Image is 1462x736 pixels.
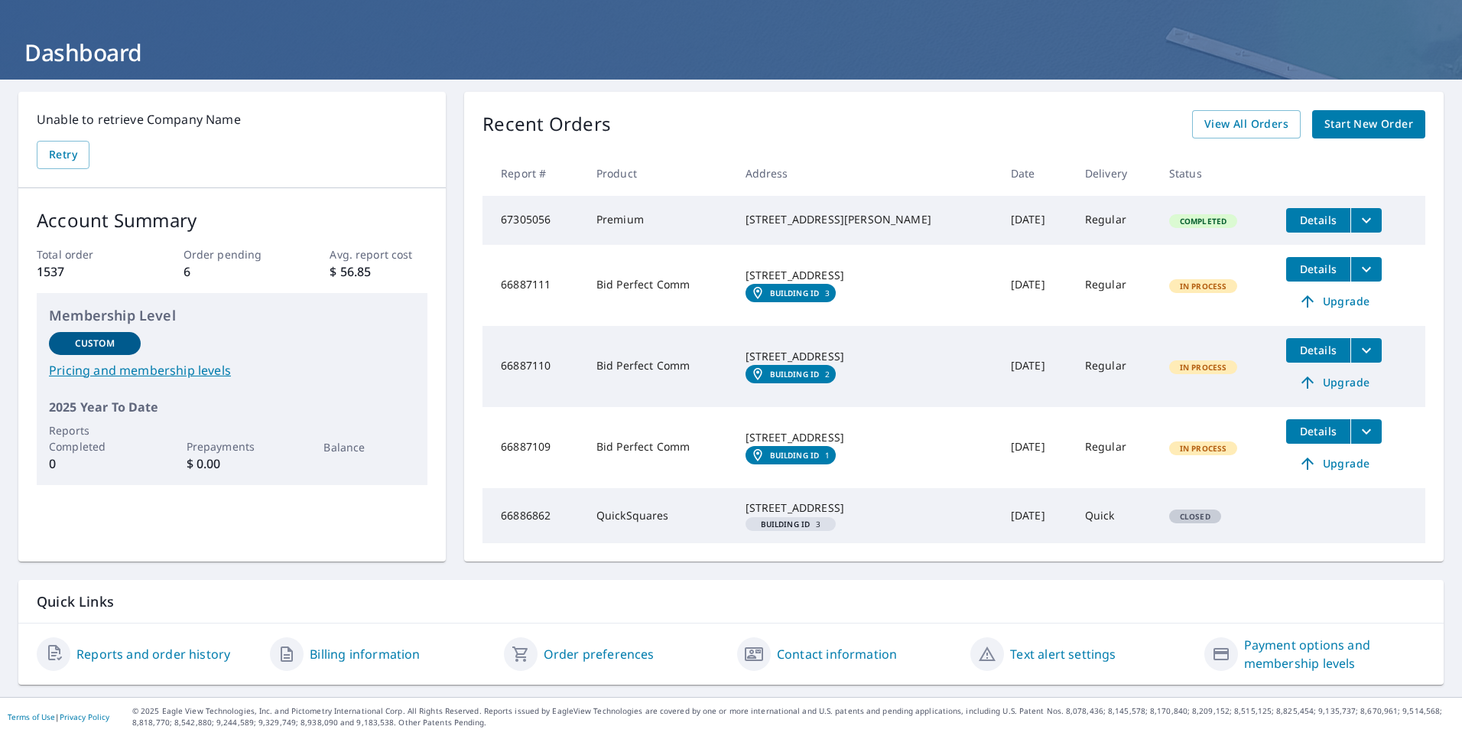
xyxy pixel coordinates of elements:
p: 1537 [37,262,135,281]
button: detailsBtn-66887111 [1286,257,1350,282]
p: Recent Orders [482,110,611,138]
a: Building ID2 [746,365,837,383]
button: filesDropdownBtn-67305056 [1350,208,1382,233]
p: Reports Completed [49,422,141,454]
th: Report # [482,151,584,196]
p: 0 [49,454,141,473]
span: In Process [1171,443,1236,454]
p: Account Summary [37,207,427,234]
p: 2025 Year To Date [49,398,415,416]
td: [DATE] [999,407,1073,488]
a: Pricing and membership levels [49,361,415,379]
p: Avg. report cost [330,246,427,262]
td: [DATE] [999,326,1073,407]
a: Reports and order history [76,645,230,663]
p: | [8,712,109,721]
th: Delivery [1073,151,1157,196]
button: detailsBtn-66887109 [1286,419,1350,444]
em: Building ID [770,370,820,379]
p: Membership Level [49,305,415,326]
td: Bid Perfect Comm [584,326,733,407]
p: Order pending [184,246,281,262]
span: 3 [752,520,830,528]
p: Unable to retrieve Company Name [37,110,427,129]
p: Prepayments [187,438,278,454]
button: filesDropdownBtn-66887111 [1350,257,1382,282]
td: 66887109 [482,407,584,488]
td: [DATE] [999,196,1073,245]
span: Details [1295,262,1341,276]
th: Date [999,151,1073,196]
span: Details [1295,213,1341,227]
span: View All Orders [1204,115,1288,134]
a: Upgrade [1286,370,1382,395]
td: 66886862 [482,488,584,543]
a: Billing information [310,645,420,663]
a: Terms of Use [8,712,55,722]
td: 66887110 [482,326,584,407]
td: Regular [1073,245,1157,326]
p: 6 [184,262,281,281]
td: [DATE] [999,245,1073,326]
th: Status [1157,151,1274,196]
td: Regular [1073,407,1157,488]
a: Building ID1 [746,446,837,464]
a: Upgrade [1286,289,1382,314]
a: Start New Order [1312,110,1425,138]
td: QuickSquares [584,488,733,543]
span: Start New Order [1324,115,1413,134]
span: Retry [49,145,77,164]
button: filesDropdownBtn-66887109 [1350,419,1382,444]
a: View All Orders [1192,110,1301,138]
span: Upgrade [1295,454,1373,473]
div: [STREET_ADDRESS][PERSON_NAME] [746,212,986,227]
a: Text alert settings [1010,645,1116,663]
p: $ 56.85 [330,262,427,281]
h1: Dashboard [18,37,1444,68]
td: 66887111 [482,245,584,326]
div: [STREET_ADDRESS] [746,500,986,516]
button: detailsBtn-67305056 [1286,208,1350,233]
th: Product [584,151,733,196]
span: Closed [1171,511,1220,522]
td: 67305056 [482,196,584,245]
p: Total order [37,246,135,262]
a: Building ID3 [746,284,837,302]
th: Address [733,151,999,196]
p: Quick Links [37,592,1425,611]
a: Upgrade [1286,451,1382,476]
a: Privacy Policy [60,712,109,722]
span: Details [1295,424,1341,438]
td: Regular [1073,196,1157,245]
td: Premium [584,196,733,245]
span: In Process [1171,281,1236,291]
button: filesDropdownBtn-66887110 [1350,338,1382,363]
a: Payment options and membership levels [1244,636,1425,672]
em: Building ID [761,520,811,528]
em: Building ID [770,288,820,298]
div: [STREET_ADDRESS] [746,430,986,445]
p: Custom [75,337,115,350]
td: [DATE] [999,488,1073,543]
a: Contact information [777,645,897,663]
a: Order preferences [544,645,655,663]
td: Regular [1073,326,1157,407]
p: $ 0.00 [187,454,278,473]
span: Upgrade [1295,373,1373,392]
div: [STREET_ADDRESS] [746,349,986,364]
span: Completed [1171,216,1236,226]
td: Quick [1073,488,1157,543]
span: Details [1295,343,1341,357]
td: Bid Perfect Comm [584,407,733,488]
span: In Process [1171,362,1236,373]
td: Bid Perfect Comm [584,245,733,326]
button: Retry [37,141,89,169]
em: Building ID [770,451,820,460]
button: detailsBtn-66887110 [1286,338,1350,363]
span: Upgrade [1295,292,1373,311]
p: © 2025 Eagle View Technologies, Inc. and Pictometry International Corp. All Rights Reserved. Repo... [132,705,1454,728]
p: Balance [323,439,415,455]
div: [STREET_ADDRESS] [746,268,986,283]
